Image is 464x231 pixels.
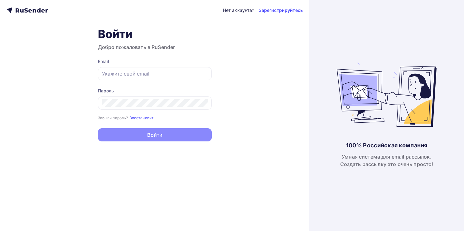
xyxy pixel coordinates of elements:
input: Укажите свой email [102,70,208,77]
h3: Добро пожаловать в RuSender [98,43,212,51]
div: Email [98,58,212,65]
a: Зарегистрируйтесь [259,7,303,13]
div: Нет аккаунта? [223,7,254,13]
small: Забыли пароль? [98,115,128,120]
div: 100% Российская компания [346,142,427,149]
a: Восстановить [129,115,156,120]
button: Войти [98,128,212,141]
div: Пароль [98,88,212,94]
h1: Войти [98,27,212,41]
div: Умная система для email рассылок. Создать рассылку это очень просто! [340,153,433,168]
